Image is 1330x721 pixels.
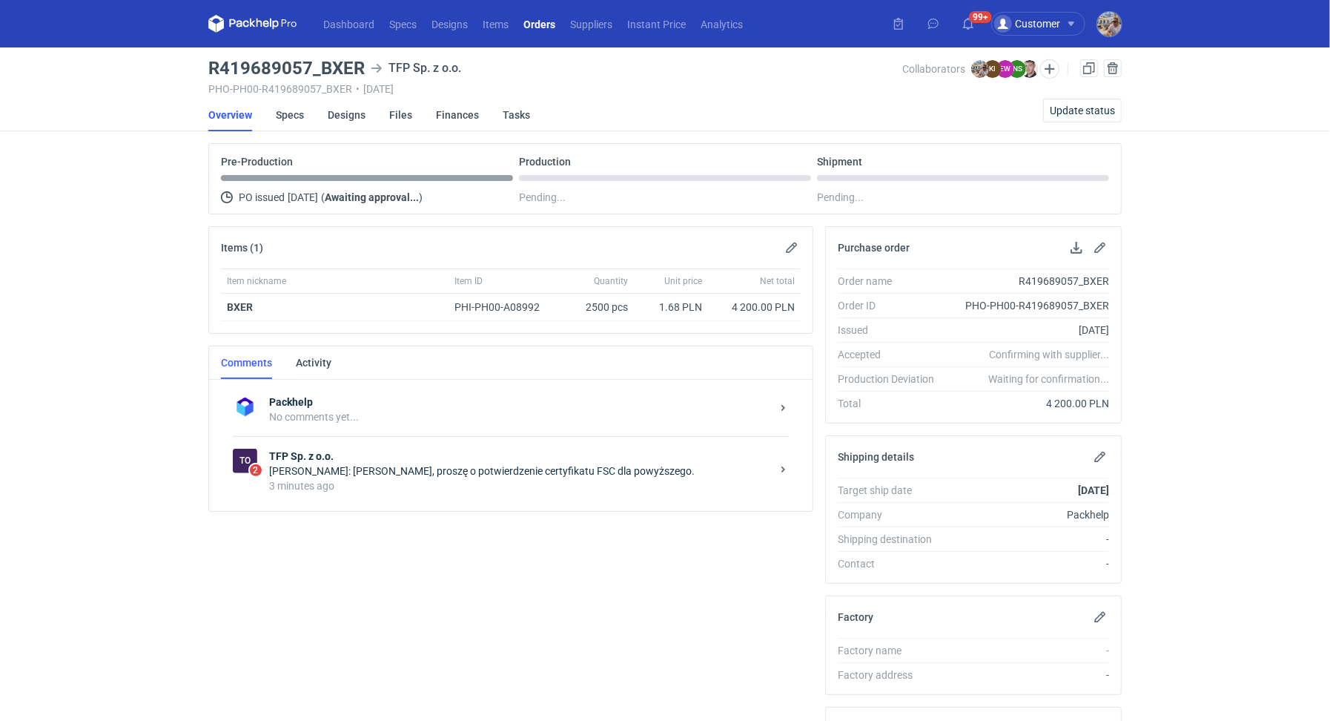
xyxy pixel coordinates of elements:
[817,156,862,168] p: Shipment
[902,63,965,75] span: Collaborators
[208,15,297,33] svg: Packhelp Pro
[984,60,1002,78] figcaption: KI
[1008,60,1026,78] figcaption: NS
[989,349,1109,360] em: Confirming with supplier...
[996,60,1014,78] figcaption: EW
[664,275,702,287] span: Unit price
[269,478,771,493] div: 3 minutes ago
[276,99,304,131] a: Specs
[454,275,483,287] span: Item ID
[208,83,902,95] div: PHO-PH00-R419689057_BXER [DATE]
[838,507,946,522] div: Company
[221,346,272,379] a: Comments
[946,532,1109,547] div: -
[1078,484,1109,496] strong: [DATE]
[328,99,365,131] a: Designs
[946,643,1109,658] div: -
[250,464,262,476] span: 2
[946,298,1109,313] div: PHO-PH00-R419689057_BXER
[321,191,325,203] span: (
[560,294,634,321] div: 2500 pcs
[356,83,360,95] span: •
[838,274,946,289] div: Order name
[269,409,771,424] div: No comments yet...
[838,396,946,411] div: Total
[424,15,475,33] a: Designs
[838,298,946,313] div: Order ID
[419,191,423,203] span: )
[475,15,516,33] a: Items
[519,156,571,168] p: Production
[208,99,252,131] a: Overview
[594,275,628,287] span: Quantity
[693,15,750,33] a: Analytics
[946,396,1109,411] div: 4 200.00 PLN
[838,372,946,386] div: Production Deviation
[946,323,1109,338] div: [DATE]
[227,275,286,287] span: Item nickname
[316,15,382,33] a: Dashboard
[1091,239,1109,257] button: Edit purchase order
[1104,59,1122,77] button: Cancel order
[783,239,801,257] button: Edit items
[988,372,1109,386] em: Waiting for confirmation...
[269,449,771,464] strong: TFP Sp. z o.o.
[838,556,946,571] div: Contact
[946,556,1109,571] div: -
[454,300,554,315] div: PHI-PH00-A08992
[838,323,946,338] div: Issued
[1021,60,1039,78] img: Maciej Sikora
[563,15,620,33] a: Suppliers
[1091,608,1109,626] button: Edit factory details
[1097,12,1122,36] img: Michał Palasek
[382,15,424,33] a: Specs
[503,99,530,131] a: Tasks
[838,643,946,658] div: Factory name
[620,15,693,33] a: Instant Price
[233,449,257,473] figcaption: To
[838,347,946,362] div: Accepted
[1040,59,1059,79] button: Edit collaborators
[838,611,873,623] h2: Factory
[946,507,1109,522] div: Packhelp
[838,532,946,547] div: Shipping destination
[519,188,566,206] span: Pending...
[640,300,702,315] div: 1.68 PLN
[269,395,771,409] strong: Packhelp
[946,274,1109,289] div: R419689057_BXER
[288,188,318,206] span: [DATE]
[269,464,771,478] div: [PERSON_NAME]: [PERSON_NAME], proszę o potwierdzenie certyfikatu FSC dla powyższego.
[971,60,989,78] img: Michał Palasek
[233,449,257,473] div: TFP Sp. z o.o.
[389,99,412,131] a: Files
[516,15,563,33] a: Orders
[436,99,479,131] a: Finances
[371,59,461,77] div: TFP Sp. z o.o.
[991,12,1097,36] button: Customer
[838,668,946,682] div: Factory address
[1091,448,1109,466] button: Edit shipping details
[227,301,253,313] a: BXER
[838,451,914,463] h2: Shipping details
[714,300,795,315] div: 4 200.00 PLN
[1043,99,1122,122] button: Update status
[221,242,263,254] h2: Items (1)
[760,275,795,287] span: Net total
[233,395,257,419] img: Packhelp
[1050,105,1115,116] span: Update status
[296,346,331,379] a: Activity
[221,156,293,168] p: Pre-Production
[994,15,1060,33] div: Customer
[817,188,1109,206] div: Pending...
[1068,239,1085,257] button: Download PO
[838,242,910,254] h2: Purchase order
[838,483,946,498] div: Target ship date
[946,668,1109,682] div: -
[1080,59,1098,77] a: Duplicate
[325,191,419,203] strong: Awaiting approval...
[208,59,365,77] h3: R419689057_BXER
